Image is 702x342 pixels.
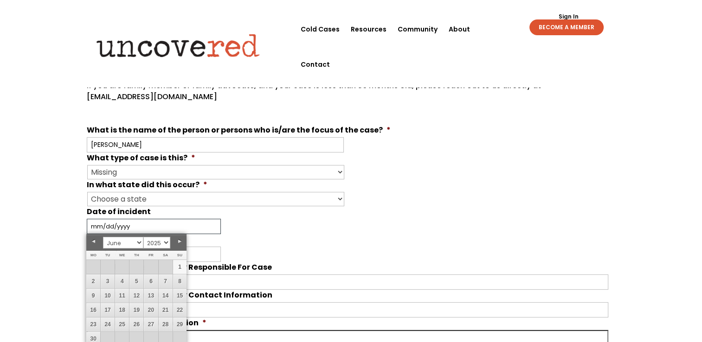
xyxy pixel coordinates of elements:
[173,274,187,288] a: 8
[143,237,170,248] select: Select year
[115,303,129,317] a: 18
[159,274,173,288] a: 7
[86,234,100,248] a: Previous
[144,303,158,317] a: 20
[89,27,267,63] img: Uncovered logo
[86,317,100,331] a: 23
[301,12,340,47] a: Cold Cases
[351,12,386,47] a: Resources
[129,303,143,317] a: 19
[90,253,97,257] span: Monday
[115,289,129,303] a: 11
[449,12,470,47] a: About
[87,219,221,234] input: mm/dd/yyyy
[115,274,129,288] a: 4
[134,253,139,257] span: Thursday
[148,253,154,257] span: Friday
[87,207,151,217] label: Date of incident
[159,289,173,303] a: 14
[86,274,100,288] a: 2
[159,303,173,317] a: 21
[115,317,129,331] a: 25
[105,253,110,257] span: Tuesday
[129,317,143,331] a: 26
[129,289,143,303] a: 12
[144,289,158,303] a: 13
[159,317,173,331] a: 28
[529,19,604,35] a: BECOME A MEMBER
[101,303,115,317] a: 17
[129,274,143,288] a: 5
[301,47,330,82] a: Contact
[173,317,187,331] a: 29
[86,303,100,317] a: 16
[87,80,608,110] p: If you are family member or family advocate, and your case is less than 36 months old, please rea...
[87,126,391,135] label: What is the name of the person or persons who is/are the focus of the case?
[101,274,115,288] a: 3
[119,253,125,257] span: Wednesday
[87,180,207,190] label: In what state did this occur?
[553,14,583,19] a: Sign In
[144,274,158,288] a: 6
[173,234,187,248] a: Next
[173,260,187,274] a: 1
[101,289,115,303] a: 10
[86,289,100,303] a: 9
[101,317,115,331] a: 24
[398,12,438,47] a: Community
[177,253,182,257] span: Sunday
[87,153,195,163] label: What type of case is this?
[103,237,143,248] select: Select month
[163,253,168,257] span: Saturday
[144,317,158,331] a: 27
[173,289,187,303] a: 15
[173,303,187,317] a: 22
